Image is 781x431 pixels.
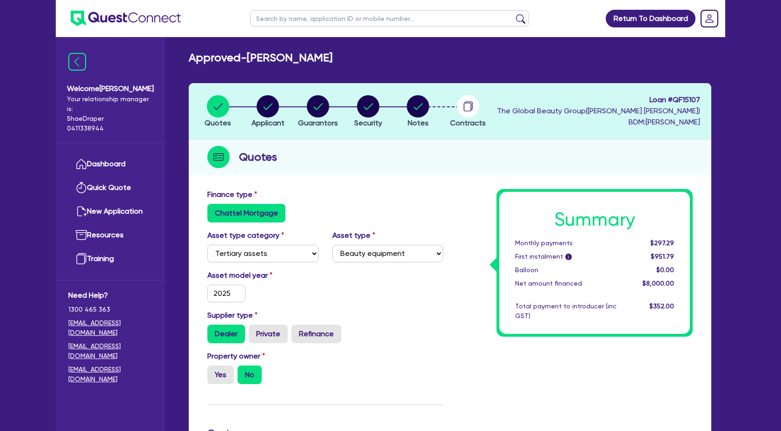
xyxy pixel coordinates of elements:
span: Loan # QF15107 [497,94,700,105]
span: Applicant [252,118,285,127]
label: Asset model year [200,270,325,281]
label: Dealer [207,325,245,343]
div: Balloon [508,265,623,275]
a: Dashboard [68,152,152,176]
span: The Global Beauty Group ( [PERSON_NAME] [PERSON_NAME] ) [497,106,700,115]
span: BDM: [PERSON_NAME] [497,117,700,128]
span: $297.29 [650,239,674,247]
button: Security [354,95,383,129]
button: Applicant [251,95,285,129]
button: Quotes [204,95,232,129]
input: Search by name, application ID or mobile number... [250,10,529,26]
a: [EMAIL_ADDRESS][DOMAIN_NAME] [68,341,152,361]
label: Supplier type [207,310,258,321]
a: [EMAIL_ADDRESS][DOMAIN_NAME] [68,318,152,338]
a: [EMAIL_ADDRESS][DOMAIN_NAME] [68,365,152,384]
label: Property owner [207,351,265,362]
img: resources [76,229,87,241]
div: Net amount financed [508,279,623,288]
a: New Application [68,200,152,223]
h1: Summary [515,209,674,231]
button: Notes [406,95,430,129]
a: Dropdown toggle [697,7,721,31]
button: Contracts [450,95,486,129]
a: Training [68,247,152,271]
span: Contracts [450,118,486,127]
h2: Approved - [PERSON_NAME] [189,51,332,65]
span: $8,000.00 [642,280,674,287]
button: Guarantors [298,95,338,129]
label: Yes [207,366,234,384]
a: Quick Quote [68,176,152,200]
label: Finance type [207,189,257,200]
span: $0.00 [656,266,674,274]
label: Refinance [291,325,341,343]
span: Quotes [205,118,231,127]
span: Need Help? [68,290,152,301]
label: Private [249,325,288,343]
span: Guarantors [298,118,338,127]
div: Monthly payments [508,238,623,248]
img: new-application [76,206,87,217]
span: Welcome [PERSON_NAME] [67,83,154,94]
img: quick-quote [76,182,87,193]
div: First instalment [508,252,623,261]
img: training [76,253,87,264]
span: $352.00 [649,302,674,310]
label: Asset type category [207,230,284,241]
img: icon-menu-close [68,53,86,71]
img: step-icon [207,146,230,168]
img: quest-connect-logo-blue [71,11,181,26]
label: No [238,366,262,384]
h2: Quotes [239,149,277,165]
span: 1300 465 363 [68,305,152,314]
span: i [565,254,572,260]
span: Your relationship manager is: Shae Draper 0411338944 [67,94,154,133]
span: Notes [408,118,429,127]
div: Total payment to introducer (inc GST) [508,301,623,321]
a: Resources [68,223,152,247]
label: Chattel Mortgage [207,204,285,222]
span: Security [354,118,382,127]
span: $951.79 [651,253,674,260]
a: Return To Dashboard [606,10,695,27]
label: Asset type [332,230,375,241]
